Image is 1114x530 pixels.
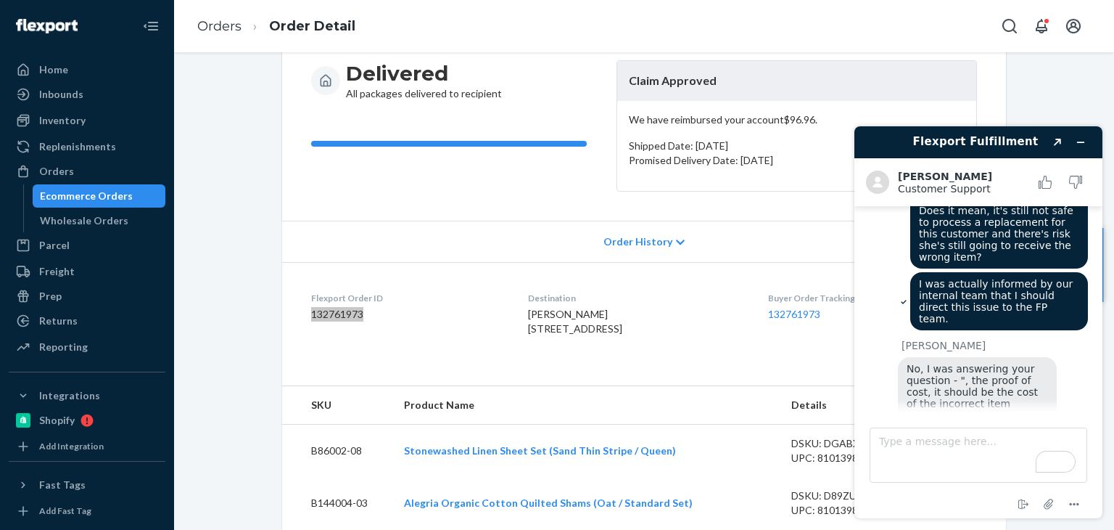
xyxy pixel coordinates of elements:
[39,478,86,492] div: Fast Tags
[39,139,116,154] div: Replenishments
[16,19,78,33] img: Flexport logo
[39,505,91,517] div: Add Fast Tag
[39,413,75,428] div: Shopify
[9,335,165,359] a: Reporting
[39,238,70,253] div: Parcel
[186,5,367,48] ol: breadcrumbs
[603,235,672,249] span: Order History
[1027,12,1056,41] button: Open notifications
[136,12,165,41] button: Close Navigation
[9,135,165,158] a: Replenishments
[39,289,62,303] div: Prep
[9,309,165,333] a: Returns
[843,115,1114,530] iframe: To enrich screen reader interactions, please activate Accessibility in Grammarly extension settings
[269,18,355,34] a: Order Detail
[9,438,165,455] a: Add Integration
[9,409,165,432] a: Shopify
[392,386,780,425] th: Product Name
[346,60,502,86] h3: Delivered
[9,260,165,283] a: Freight
[768,292,977,304] dt: Buyer Order Tracking
[39,164,74,179] div: Orders
[311,307,505,322] dd: 132761973
[9,109,165,132] a: Inventory
[404,497,693,509] a: Alegria Organic Cotton Quilted Shams (Oat / Standard Set)
[629,153,965,168] p: Promised Delivery Date: [DATE]
[1059,12,1088,41] button: Open account menu
[629,139,965,153] p: Shipped Date: [DATE]
[282,477,392,529] td: B144004-03
[311,292,505,304] dt: Flexport Order ID
[528,292,744,304] dt: Destination
[629,113,965,127] p: We have reimbursed your account $96.96 .
[617,61,976,101] header: Claim Approved
[33,184,166,208] a: Ecommerce Orders
[39,388,100,403] div: Integrations
[33,209,166,232] a: Wholesale Orders
[9,160,165,183] a: Orders
[39,62,68,77] div: Home
[39,314,78,328] div: Returns
[39,264,75,279] div: Freight
[791,451,928,465] div: UPC: 810139860723
[780,386,939,425] th: Details
[9,58,165,81] a: Home
[9,285,165,308] a: Prep
[9,473,165,497] button: Fast Tags
[404,444,676,457] a: Stonewashed Linen Sheet Set (Sand Thin Stripe / Queen)
[346,60,502,101] div: All packages delivered to recipient
[9,83,165,106] a: Inbounds
[791,489,928,503] div: DSKU: D89ZUGX8VQL
[9,384,165,407] button: Integrations
[40,213,128,228] div: Wholesale Orders
[39,340,88,354] div: Reporting
[528,308,622,335] span: [PERSON_NAME] [STREET_ADDRESS]
[995,12,1024,41] button: Open Search Box
[39,440,104,452] div: Add Integration
[39,87,83,102] div: Inbounds
[9,234,165,257] a: Parcel
[791,503,928,518] div: UPC: 810139864233
[39,113,86,128] div: Inventory
[282,424,392,477] td: B86002-08
[32,10,62,23] span: Chat
[9,502,165,520] a: Add Fast Tag
[197,18,242,34] a: Orders
[40,189,133,203] div: Ecommerce Orders
[282,386,392,425] th: SKU
[791,436,928,451] div: DSKU: DGABX7P4QDT
[768,308,820,320] a: 132761973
